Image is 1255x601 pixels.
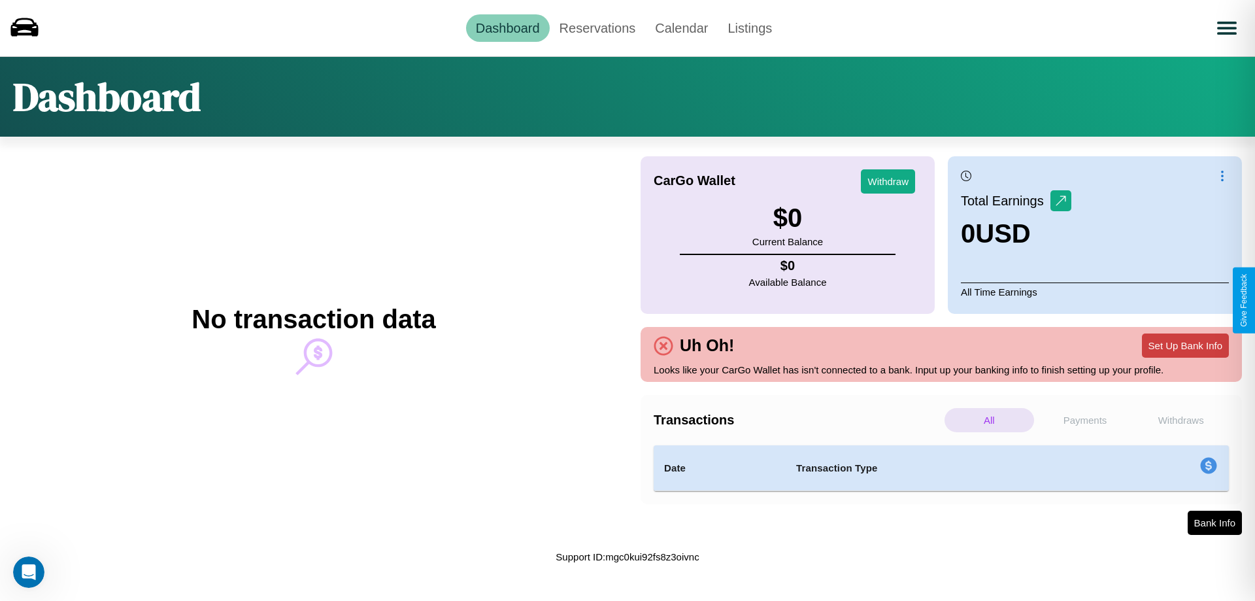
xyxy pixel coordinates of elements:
[466,14,550,42] a: Dashboard
[961,189,1050,213] p: Total Earnings
[1041,408,1130,432] p: Payments
[752,233,823,250] p: Current Balance
[796,460,1093,476] h4: Transaction Type
[752,203,823,233] h3: $ 0
[1142,334,1229,358] button: Set Up Bank Info
[673,336,741,355] h4: Uh Oh!
[645,14,718,42] a: Calendar
[1188,511,1242,535] button: Bank Info
[192,305,435,334] h2: No transaction data
[654,361,1229,379] p: Looks like your CarGo Wallet has isn't connected to a bank. Input up your banking info to finish ...
[1209,10,1245,46] button: Open menu
[664,460,775,476] h4: Date
[718,14,782,42] a: Listings
[749,273,827,291] p: Available Balance
[961,219,1071,249] h3: 0 USD
[861,169,915,194] button: Withdraw
[1136,408,1226,432] p: Withdraws
[1239,274,1248,327] div: Give Feedback
[945,408,1034,432] p: All
[556,548,699,566] p: Support ID: mgc0kui92fs8z3oivnc
[749,258,827,273] h4: $ 0
[654,445,1229,491] table: simple table
[13,557,44,588] iframe: Intercom live chat
[13,70,201,124] h1: Dashboard
[550,14,646,42] a: Reservations
[654,173,735,188] h4: CarGo Wallet
[961,283,1229,301] p: All Time Earnings
[654,413,941,428] h4: Transactions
